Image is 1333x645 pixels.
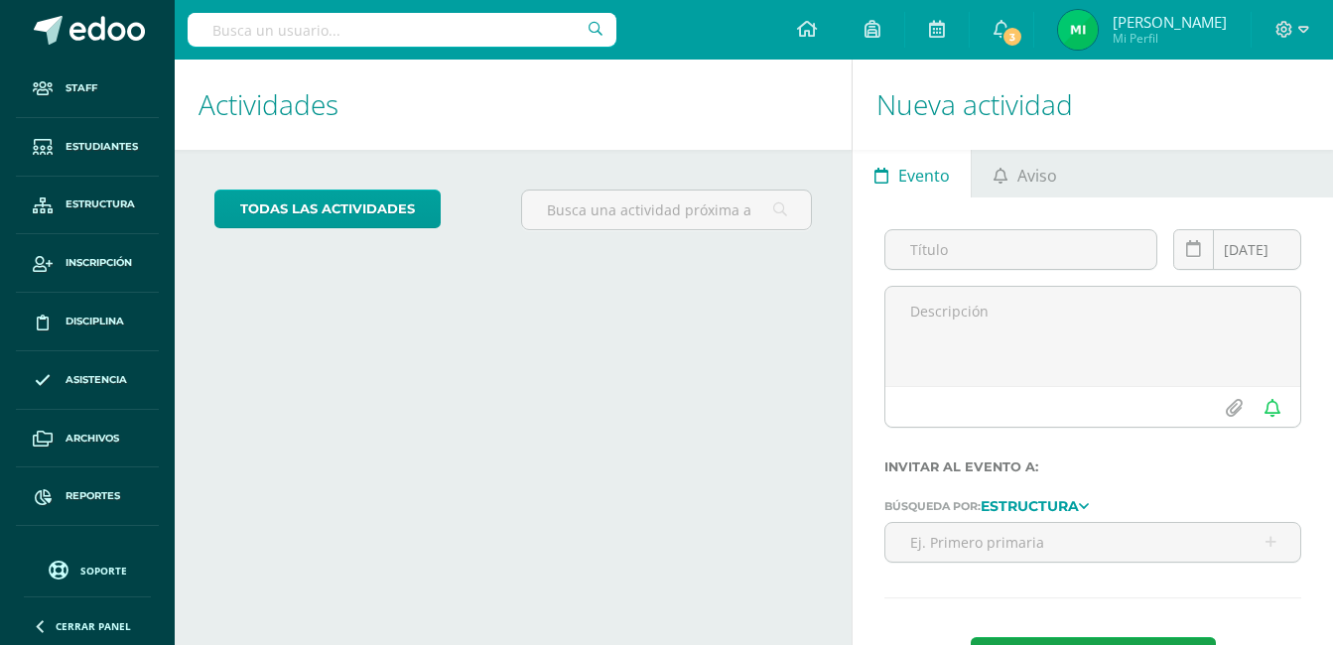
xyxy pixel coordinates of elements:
[981,498,1089,512] a: Estructura
[80,564,127,578] span: Soporte
[876,60,1309,150] h1: Nueva actividad
[853,150,971,197] a: Evento
[16,234,159,293] a: Inscripción
[1058,10,1098,50] img: 6f29d68f3332a1bbde006def93603702.png
[898,152,950,199] span: Evento
[16,293,159,351] a: Disciplina
[56,619,131,633] span: Cerrar panel
[522,191,811,229] input: Busca una actividad próxima aquí...
[16,60,159,118] a: Staff
[24,556,151,582] a: Soporte
[66,431,119,447] span: Archivos
[66,196,135,212] span: Estructura
[66,80,97,96] span: Staff
[66,139,138,155] span: Estudiantes
[972,150,1078,197] a: Aviso
[1113,12,1227,32] span: [PERSON_NAME]
[1001,26,1023,48] span: 3
[981,497,1079,515] strong: Estructura
[16,177,159,235] a: Estructura
[1113,30,1227,47] span: Mi Perfil
[884,499,981,513] span: Búsqueda por:
[16,410,159,468] a: Archivos
[885,523,1300,562] input: Ej. Primero primaria
[885,230,1156,269] input: Título
[199,60,828,150] h1: Actividades
[16,467,159,526] a: Reportes
[214,190,441,228] a: todas las Actividades
[16,351,159,410] a: Asistencia
[66,488,120,504] span: Reportes
[16,118,159,177] a: Estudiantes
[188,13,616,47] input: Busca un usuario...
[66,372,127,388] span: Asistencia
[66,314,124,329] span: Disciplina
[884,459,1301,474] label: Invitar al evento a:
[1017,152,1057,199] span: Aviso
[66,255,132,271] span: Inscripción
[1174,230,1300,269] input: Fecha de entrega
